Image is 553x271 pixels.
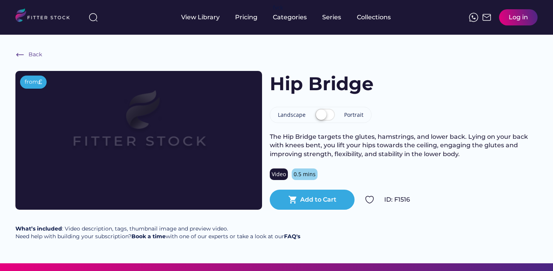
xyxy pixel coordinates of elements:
[15,225,300,240] div: : Video description, tags, thumbnail image and preview video. Need help with building your subscr...
[40,71,237,182] img: Frame%2079%20%281%29.svg
[25,78,38,86] div: from
[29,51,42,59] div: Back
[15,8,76,24] img: LOGO.svg
[509,13,528,22] div: Log in
[38,78,42,86] div: £
[235,13,257,22] div: Pricing
[482,13,491,22] img: Frame%2051.svg
[384,195,538,204] div: ID: F1516
[131,233,166,240] a: Book a time
[322,13,341,22] div: Series
[15,225,62,232] strong: What’s included
[89,13,98,22] img: search-normal%203.svg
[284,233,300,240] a: FAQ's
[344,111,363,119] div: Portrait
[357,13,391,22] div: Collections
[278,111,306,119] div: Landscape
[300,195,336,204] div: Add to Cart
[288,195,298,204] button: shopping_cart
[181,13,220,22] div: View Library
[270,71,373,97] h1: Hip Bridge
[365,195,374,204] img: Group%201000002324.svg
[270,133,538,158] div: The Hip Bridge targets the glutes, hamstrings, and lower back. Lying on your back with knees bent...
[15,50,25,59] img: Frame%20%286%29.svg
[273,4,283,12] div: fvck
[273,13,307,22] div: Categories
[469,13,478,22] img: meteor-icons_whatsapp%20%281%29.svg
[272,170,286,178] div: Video
[294,170,316,178] div: 0.5 mins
